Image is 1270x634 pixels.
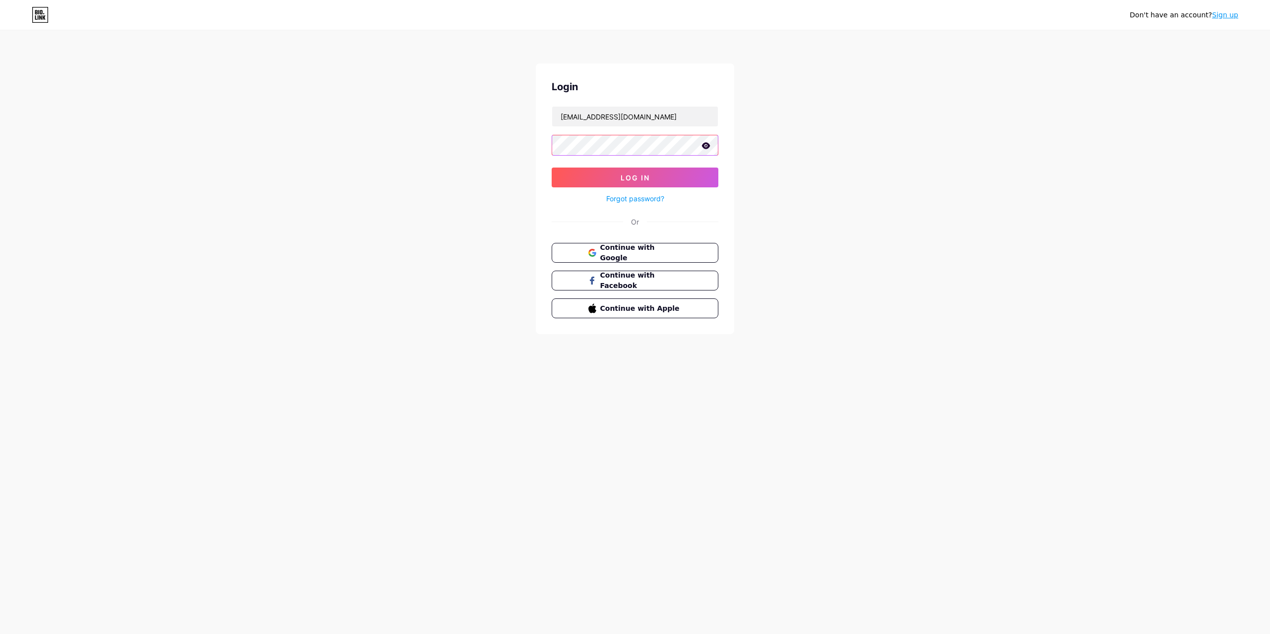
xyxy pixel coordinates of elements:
[552,107,718,126] input: Username
[552,298,718,318] button: Continue with Apple
[631,217,639,227] div: Or
[606,193,664,204] a: Forgot password?
[600,303,682,314] span: Continue with Apple
[552,271,718,290] button: Continue with Facebook
[621,173,650,182] span: Log In
[1130,10,1238,20] div: Don't have an account?
[552,79,718,94] div: Login
[600,242,682,263] span: Continue with Google
[1212,11,1238,19] a: Sign up
[600,270,682,291] span: Continue with Facebook
[552,168,718,187] button: Log In
[552,243,718,263] button: Continue with Google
